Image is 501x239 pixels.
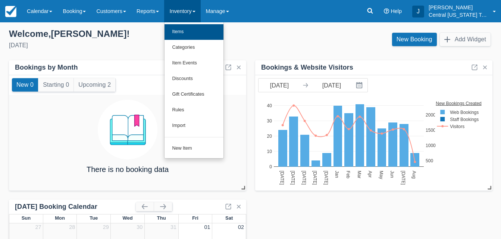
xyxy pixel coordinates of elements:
[165,87,223,102] a: Gift Certificates
[164,22,224,159] ul: Inventory
[353,79,367,92] button: Interact with the calendar and add the check-in date for your trip.
[15,203,136,211] div: [DATE] Booking Calendar
[9,28,245,39] div: Welcome , [PERSON_NAME] !
[38,78,73,92] button: Starting 0
[9,41,245,50] div: [DATE]
[55,215,65,221] span: Mon
[165,141,223,156] a: New Item
[261,63,353,72] div: Bookings & Website Visitors
[165,55,223,71] a: Item Events
[12,78,38,92] button: New 0
[87,165,169,173] h4: There is no booking data
[429,4,488,11] p: [PERSON_NAME]
[103,224,109,230] a: 29
[225,215,233,221] span: Sat
[259,79,300,92] input: Start Date
[90,215,98,221] span: Tue
[69,224,75,230] a: 28
[165,24,223,40] a: Items
[98,100,157,159] img: booking.png
[157,215,166,221] span: Thu
[165,40,223,55] a: Categories
[392,33,437,46] a: New Booking
[429,11,488,19] p: Central [US_STATE] Tours
[204,224,210,230] a: 01
[15,63,78,72] div: Bookings by Month
[165,118,223,134] a: Import
[35,224,41,230] a: 27
[74,78,115,92] button: Upcoming 2
[170,224,176,230] a: 31
[165,102,223,118] a: Rules
[165,71,223,87] a: Discounts
[311,79,353,92] input: End Date
[412,6,424,17] div: J
[122,215,132,221] span: Wed
[192,215,198,221] span: Fri
[137,224,143,230] a: 30
[440,33,491,46] button: Add Widget
[238,224,244,230] a: 02
[22,215,31,221] span: Sun
[384,9,389,14] i: Help
[436,101,482,106] text: New Bookings Created
[5,6,16,17] img: checkfront-main-nav-mini-logo.png
[391,8,402,14] span: Help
